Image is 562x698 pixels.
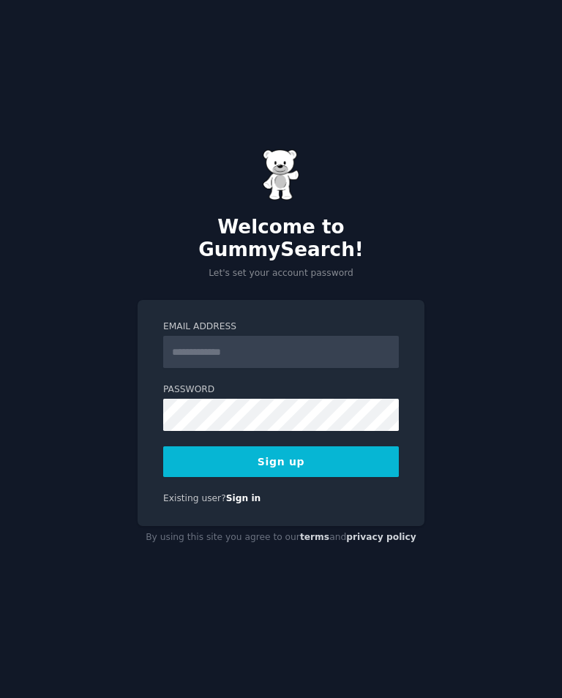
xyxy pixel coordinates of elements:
a: privacy policy [346,532,416,542]
a: terms [300,532,329,542]
p: Let's set your account password [138,267,424,280]
span: Existing user? [163,493,226,503]
label: Email Address [163,320,399,334]
button: Sign up [163,446,399,477]
a: Sign in [226,493,261,503]
div: By using this site you agree to our and [138,526,424,549]
label: Password [163,383,399,397]
img: Gummy Bear [263,149,299,200]
h2: Welcome to GummySearch! [138,216,424,262]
